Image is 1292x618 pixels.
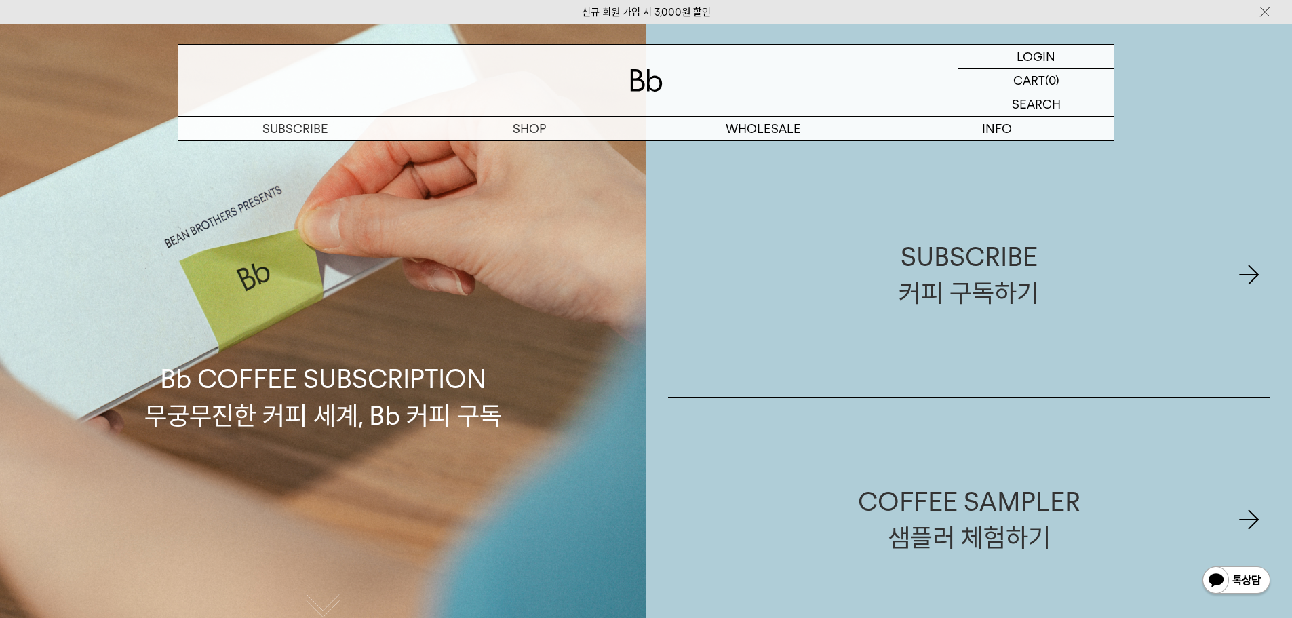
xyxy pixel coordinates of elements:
p: CART [1013,69,1045,92]
div: COFFEE SAMPLER 샘플러 체험하기 [858,484,1080,556]
a: 신규 회원 가입 시 3,000원 할인 [582,6,711,18]
a: SUBSCRIBE [178,117,412,140]
img: 카카오톡 채널 1:1 채팅 버튼 [1201,565,1272,598]
div: SUBSCRIBE 커피 구독하기 [899,239,1039,311]
a: CART (0) [958,69,1114,92]
img: 로고 [630,69,663,92]
p: (0) [1045,69,1059,92]
p: WHOLESALE [646,117,880,140]
a: LOGIN [958,45,1114,69]
a: SUBSCRIBE커피 구독하기 [668,153,1271,397]
p: LOGIN [1017,45,1055,68]
p: SEARCH [1012,92,1061,116]
p: INFO [880,117,1114,140]
a: SHOP [412,117,646,140]
p: Bb COFFEE SUBSCRIPTION 무궁무진한 커피 세계, Bb 커피 구독 [144,232,502,433]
